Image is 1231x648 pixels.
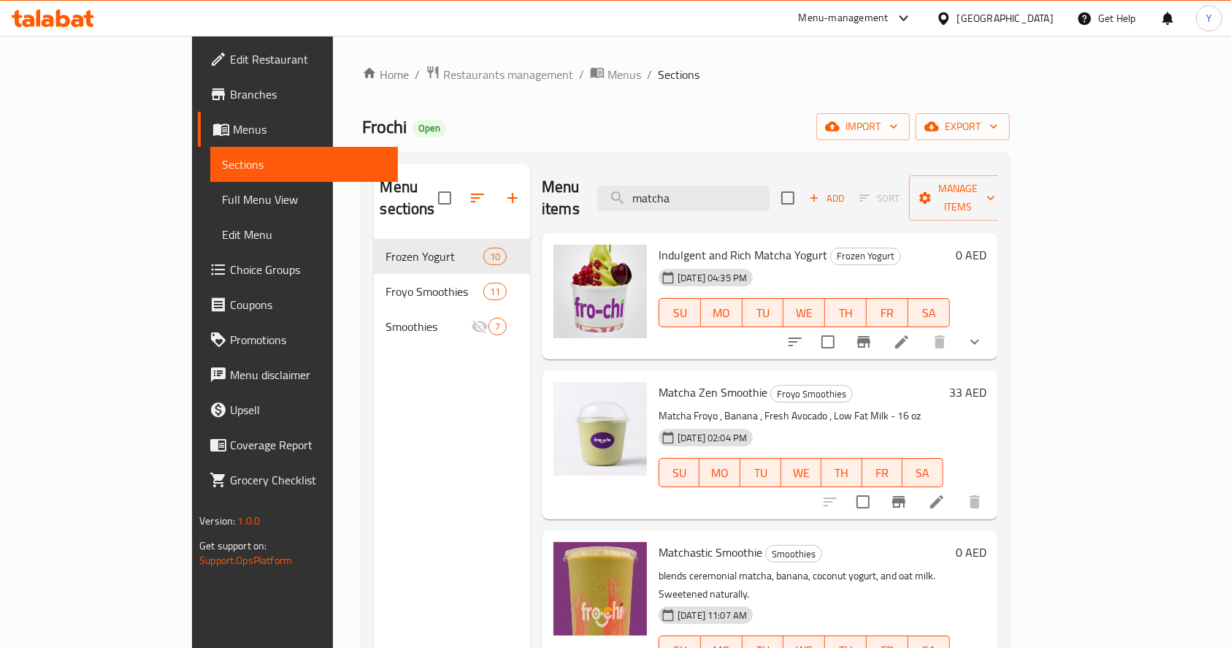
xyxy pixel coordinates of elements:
button: Branch-specific-item [846,324,881,359]
span: MO [707,302,737,324]
a: Edit menu item [893,333,910,351]
div: Froyo Smoothies11 [374,274,530,309]
button: Add section [495,180,530,216]
span: Coverage Report [230,436,386,454]
h6: 0 AED [956,245,986,265]
a: Restaurants management [426,65,573,84]
span: Choice Groups [230,261,386,278]
span: TU [746,462,775,484]
span: Indulgent and Rich Matcha Yogurt [659,244,827,266]
span: WE [789,302,819,324]
button: SU [659,298,701,327]
a: Sections [210,147,398,182]
h2: Menu items [542,176,580,220]
div: Smoothies [765,545,822,563]
span: Select to update [848,487,878,517]
span: TH [831,302,861,324]
button: FR [862,458,903,487]
span: Restaurants management [443,66,573,83]
span: export [927,118,998,136]
img: Matchastic Smoothie [553,542,647,636]
span: Coupons [230,296,386,313]
button: Add [803,187,850,210]
nav: Menu sections [374,233,530,350]
button: export [916,113,1010,140]
div: Frozen Yogurt [830,248,901,265]
button: SA [908,298,950,327]
a: Promotions [198,322,398,357]
span: SU [665,462,694,484]
span: Smoothies [386,318,470,335]
button: SU [659,458,699,487]
h6: 33 AED [949,382,986,403]
div: Menu-management [799,9,889,27]
span: Grocery Checklist [230,471,386,489]
span: Promotions [230,331,386,348]
span: Sections [222,156,386,173]
button: Branch-specific-item [881,484,916,519]
button: sort-choices [778,324,813,359]
span: [DATE] 02:04 PM [672,431,753,445]
a: Grocery Checklist [198,462,398,498]
li: / [579,66,584,83]
button: import [816,113,910,140]
img: Indulgent and Rich Matcha Yogurt [553,245,647,338]
span: Sections [658,66,699,83]
button: TU [740,458,781,487]
span: Select all sections [429,183,460,213]
div: Froyo Smoothies [770,385,853,403]
span: Frozen Yogurt [831,248,900,264]
span: 11 [484,285,506,299]
span: Froyo Smoothies [771,386,852,403]
h6: 0 AED [956,542,986,563]
span: 7 [489,320,506,334]
span: Menus [233,121,386,138]
span: import [828,118,898,136]
span: SA [914,302,944,324]
span: TU [748,302,778,324]
a: Edit menu item [928,493,946,511]
a: Edit Menu [210,217,398,252]
p: Matcha Froyo , Banana , Fresh Avocado , Low Fat Milk - 16 oz [659,407,943,425]
span: Select to update [813,327,843,357]
span: Upsell [230,401,386,419]
button: TH [825,298,867,327]
li: / [415,66,420,83]
span: Edit Restaurant [230,50,386,68]
a: Coverage Report [198,427,398,462]
span: Full Menu View [222,191,386,208]
div: Frozen Yogurt10 [374,239,530,274]
a: Full Menu View [210,182,398,217]
span: [DATE] 04:35 PM [672,271,753,285]
a: Menus [198,112,398,147]
span: MO [705,462,735,484]
div: Smoothies7 [374,309,530,344]
button: MO [701,298,743,327]
a: Edit Restaurant [198,42,398,77]
span: WE [787,462,816,484]
span: SA [908,462,937,484]
a: Support.OpsPlatform [199,551,292,570]
a: Menu disclaimer [198,357,398,392]
span: Branches [230,85,386,103]
button: delete [957,484,992,519]
div: items [483,248,507,265]
p: blends ceremonial matcha, banana, coconut yogurt, and oat milk. Sweetened naturally. [659,567,950,603]
span: Sort sections [460,180,495,216]
div: items [488,318,507,335]
span: Add [807,190,846,207]
a: Choice Groups [198,252,398,287]
span: FR [873,302,902,324]
button: WE [783,298,825,327]
button: MO [699,458,740,487]
button: delete [922,324,957,359]
a: Coupons [198,287,398,322]
span: SU [665,302,695,324]
span: Version: [199,511,235,530]
span: [DATE] 11:07 AM [672,609,753,622]
span: 1.0.0 [238,511,261,530]
span: Froyo Smoothies [386,283,483,300]
span: 10 [484,250,506,264]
